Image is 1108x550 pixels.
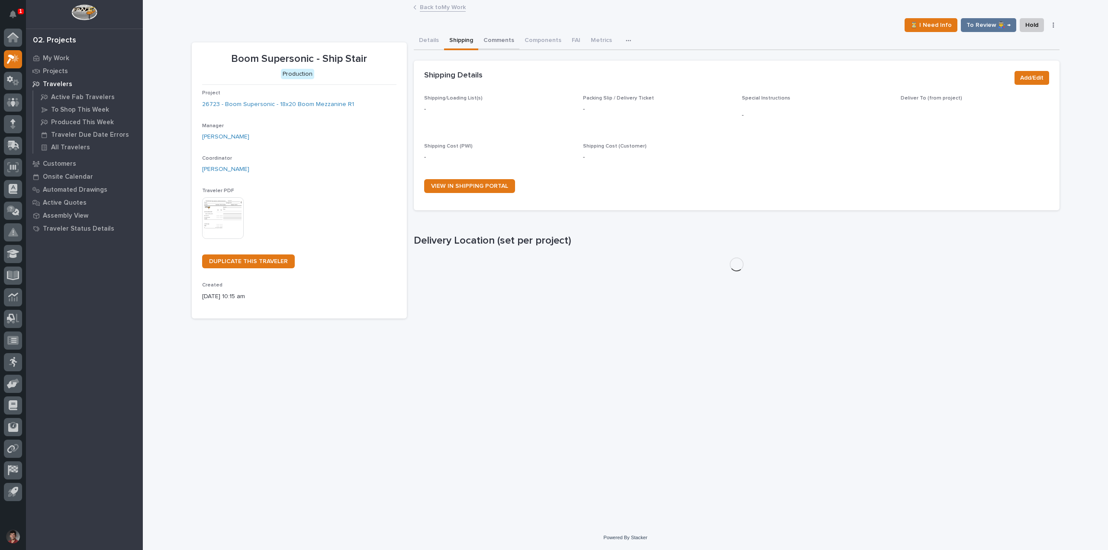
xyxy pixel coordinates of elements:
[478,32,519,50] button: Comments
[43,199,87,207] p: Active Quotes
[26,64,143,77] a: Projects
[567,32,586,50] button: FAI
[19,8,22,14] p: 1
[26,183,143,196] a: Automated Drawings
[414,32,444,50] button: Details
[910,20,952,30] span: ⏳ I Need Info
[33,116,143,128] a: Produced This Week
[202,123,224,129] span: Manager
[26,51,143,64] a: My Work
[26,77,143,90] a: Travelers
[742,111,890,120] p: -
[202,53,396,65] p: Boom Supersonic - Ship Stair
[420,2,466,12] a: Back toMy Work
[33,141,143,153] a: All Travelers
[51,106,109,114] p: To Shop This Week
[1015,71,1049,85] button: Add/Edit
[424,71,483,80] h2: Shipping Details
[43,68,68,75] p: Projects
[202,90,220,96] span: Project
[33,91,143,103] a: Active Fab Travelers
[4,527,22,546] button: users-avatar
[966,20,1011,30] span: To Review 👨‍🏭 →
[1020,18,1044,32] button: Hold
[209,258,288,264] span: DUPLICATE THIS TRAVELER
[43,160,76,168] p: Customers
[202,165,249,174] a: [PERSON_NAME]
[583,153,731,162] p: -
[33,103,143,116] a: To Shop This Week
[202,132,249,142] a: [PERSON_NAME]
[424,153,573,162] p: -
[905,18,957,32] button: ⏳ I Need Info
[26,170,143,183] a: Onsite Calendar
[424,105,573,114] p: -
[1020,73,1044,83] span: Add/Edit
[33,36,76,45] div: 02. Projects
[11,10,22,24] div: Notifications1
[444,32,478,50] button: Shipping
[26,196,143,209] a: Active Quotes
[202,100,354,109] a: 26723 - Boom Supersonic - 18x20 Boom Mezzanine R1
[26,157,143,170] a: Customers
[519,32,567,50] button: Components
[43,80,72,88] p: Travelers
[43,225,114,233] p: Traveler Status Details
[414,235,1060,247] h1: Delivery Location (set per project)
[43,212,88,220] p: Assembly View
[901,96,962,101] span: Deliver To (from project)
[586,32,617,50] button: Metrics
[603,535,647,540] a: Powered By Stacker
[51,131,129,139] p: Traveler Due Date Errors
[583,144,647,149] span: Shipping Cost (Customer)
[4,5,22,23] button: Notifications
[424,144,473,149] span: Shipping Cost (PWI)
[583,96,654,101] span: Packing Slip / Delivery Ticket
[202,283,222,288] span: Created
[281,69,314,80] div: Production
[202,156,232,161] span: Coordinator
[961,18,1016,32] button: To Review 👨‍🏭 →
[26,222,143,235] a: Traveler Status Details
[202,188,234,193] span: Traveler PDF
[742,96,790,101] span: Special Instructions
[26,209,143,222] a: Assembly View
[202,254,295,268] a: DUPLICATE THIS TRAVELER
[424,179,515,193] a: VIEW IN SHIPPING PORTAL
[51,119,114,126] p: Produced This Week
[51,144,90,151] p: All Travelers
[43,173,93,181] p: Onsite Calendar
[1025,20,1038,30] span: Hold
[424,96,483,101] span: Shipping/Loading List(s)
[202,292,396,301] p: [DATE] 10:15 am
[43,186,107,194] p: Automated Drawings
[431,183,508,189] span: VIEW IN SHIPPING PORTAL
[43,55,69,62] p: My Work
[583,105,731,114] p: -
[71,4,97,20] img: Workspace Logo
[51,93,115,101] p: Active Fab Travelers
[33,129,143,141] a: Traveler Due Date Errors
